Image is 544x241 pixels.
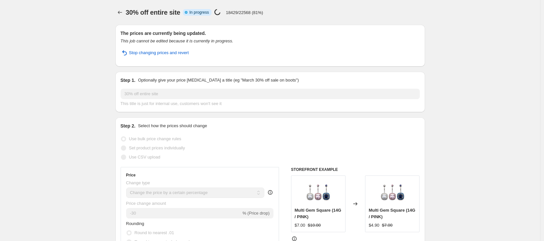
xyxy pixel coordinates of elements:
i: This job cannot be edited because it is currently in progress. [121,38,233,43]
input: -15 [126,208,241,218]
h2: The prices are currently being updated. [121,30,420,37]
span: Multi Gem Square (14G / PINK) [295,208,341,219]
span: In progress [189,10,209,15]
span: Use bulk price change rules [129,136,181,141]
div: help [267,189,273,196]
p: Optionally give your price [MEDICAL_DATA] a title (eg "March 30% off sale on boots") [138,77,299,83]
span: Change type [126,180,150,185]
h2: Step 2. [121,123,136,129]
img: 168-200-504_80x.jpg [379,179,405,205]
span: Stop changing prices and revert [129,50,189,56]
span: Set product prices individually [129,145,185,150]
input: 30% off holiday sale [121,89,420,99]
button: Stop changing prices and revert [117,48,193,58]
h6: STOREFRONT EXAMPLE [291,167,420,172]
strike: $10.00 [308,222,321,229]
img: 168-200-504_80x.jpg [305,179,331,205]
span: Multi Gem Square (14G / PINK) [369,208,415,219]
strike: $7.00 [382,222,393,229]
h2: Step 1. [121,77,136,83]
span: Round to nearest .01 [135,230,174,235]
button: Price change jobs [115,8,125,17]
span: Price change amount [126,201,166,206]
p: 18429/22568 (81%) [226,10,263,15]
p: Select how the prices should change [138,123,207,129]
div: $7.00 [295,222,305,229]
span: % (Price drop) [243,211,270,216]
div: $4.90 [369,222,379,229]
span: Use CSV upload [129,155,160,159]
span: This title is just for internal use, customers won't see it [121,101,222,106]
span: Rounding [126,221,144,226]
h3: Price [126,173,136,178]
span: 30% off entire site [126,9,180,16]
